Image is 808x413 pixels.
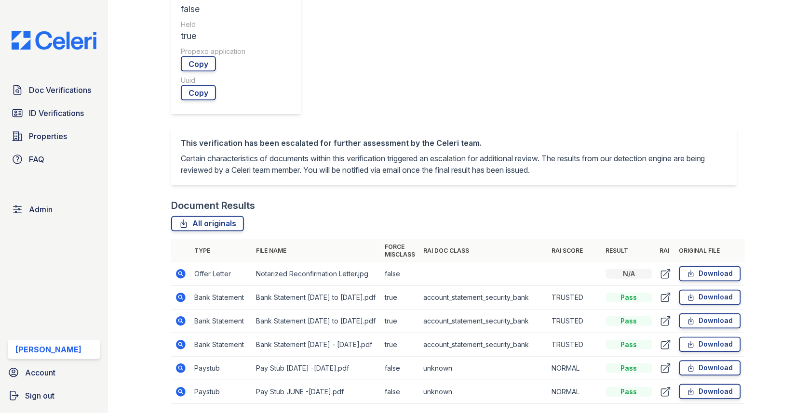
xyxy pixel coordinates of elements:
[252,380,381,404] td: Pay Stub JUNE -[DATE].pdf
[679,361,741,376] a: Download
[29,84,91,96] span: Doc Verifications
[252,310,381,333] td: Bank Statement [DATE] to [DATE].pdf
[25,390,54,401] span: Sign out
[171,216,244,232] a: All originals
[381,333,419,357] td: true
[675,239,745,262] th: Original file
[181,85,216,101] a: Copy
[606,363,652,373] div: Pass
[252,333,381,357] td: Bank Statement [DATE] - [DATE].pdf
[190,333,252,357] td: Bank Statement
[252,239,381,262] th: File name
[25,367,55,378] span: Account
[548,380,602,404] td: NORMAL
[548,286,602,310] td: TRUSTED
[181,47,292,56] div: Propexo application
[679,337,741,352] a: Download
[4,386,104,405] a: Sign out
[190,310,252,333] td: Bank Statement
[190,239,252,262] th: Type
[381,380,419,404] td: false
[548,239,602,262] th: RAI Score
[181,29,292,43] div: true
[679,313,741,329] a: Download
[4,31,104,50] img: CE_Logo_Blue-a8612792a0a2168367f1c8372b55b34899dd931a85d93a1a3d3e32e68fde9ad4.png
[252,262,381,286] td: Notarized Reconfirmation Letter.jpg
[679,266,741,282] a: Download
[381,310,419,333] td: true
[29,130,67,142] span: Properties
[181,153,727,176] p: Certain characteristics of documents within this verification triggered an escalation for additio...
[181,20,292,29] div: Held
[606,269,652,279] div: N/A
[656,239,675,262] th: RAI
[606,340,652,349] div: Pass
[181,137,727,149] div: This verification has been escalated for further assessment by the Celeri team.
[381,239,419,262] th: Force misclass
[8,80,100,100] a: Doc Verifications
[8,127,100,146] a: Properties
[181,56,216,72] a: Copy
[419,333,548,357] td: account_statement_security_bank
[602,239,656,262] th: Result
[419,286,548,310] td: account_statement_security_bank
[419,357,548,380] td: unknown
[606,293,652,302] div: Pass
[252,286,381,310] td: Bank Statement [DATE] to [DATE].pdf
[181,2,292,16] div: false
[548,333,602,357] td: TRUSTED
[252,357,381,380] td: Pay Stub [DATE] -[DATE].pdf
[679,290,741,305] a: Download
[29,107,84,119] span: ID Verifications
[548,357,602,380] td: NORMAL
[419,380,548,404] td: unknown
[548,310,602,333] td: TRUSTED
[8,103,100,123] a: ID Verifications
[606,387,652,397] div: Pass
[181,76,292,85] div: Uuid
[381,262,419,286] td: false
[419,310,548,333] td: account_statement_security_bank
[29,154,44,165] span: FAQ
[679,384,741,400] a: Download
[15,344,81,355] div: [PERSON_NAME]
[606,316,652,326] div: Pass
[8,150,100,169] a: FAQ
[419,239,548,262] th: RAI Doc Class
[29,204,53,215] span: Admin
[171,199,255,212] div: Document Results
[381,286,419,310] td: true
[190,286,252,310] td: Bank Statement
[190,380,252,404] td: Paystub
[4,363,104,382] a: Account
[190,357,252,380] td: Paystub
[8,200,100,219] a: Admin
[381,357,419,380] td: false
[190,262,252,286] td: Offer Letter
